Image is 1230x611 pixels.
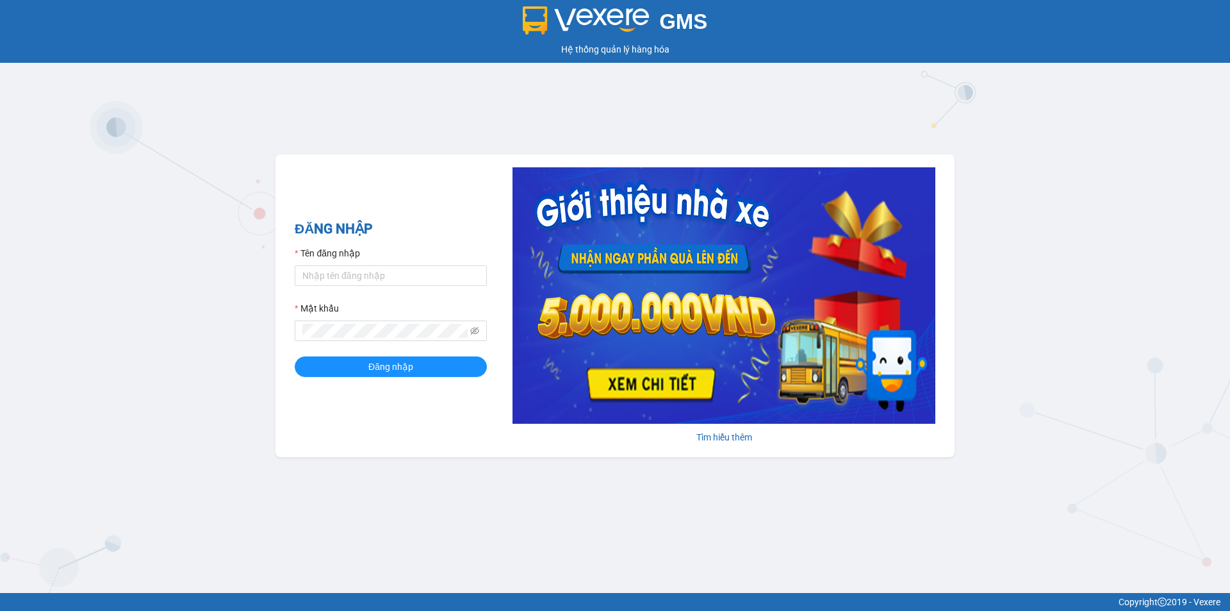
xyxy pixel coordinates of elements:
span: Đăng nhập [368,360,413,374]
h2: ĐĂNG NHẬP [295,219,487,240]
div: Tìm hiểu thêm [512,430,935,444]
label: Tên đăng nhập [295,246,360,260]
input: Mật khẩu [302,324,468,338]
div: Copyright 2019 - Vexere [10,595,1220,609]
span: eye-invisible [470,326,479,335]
img: banner-0 [512,167,935,424]
img: logo 2 [523,6,650,35]
label: Mật khẩu [295,301,339,315]
button: Đăng nhập [295,356,487,377]
span: GMS [659,10,707,33]
span: copyright [1158,598,1167,607]
input: Tên đăng nhập [295,265,487,286]
div: Hệ thống quản lý hàng hóa [3,42,1227,56]
a: GMS [523,19,708,29]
